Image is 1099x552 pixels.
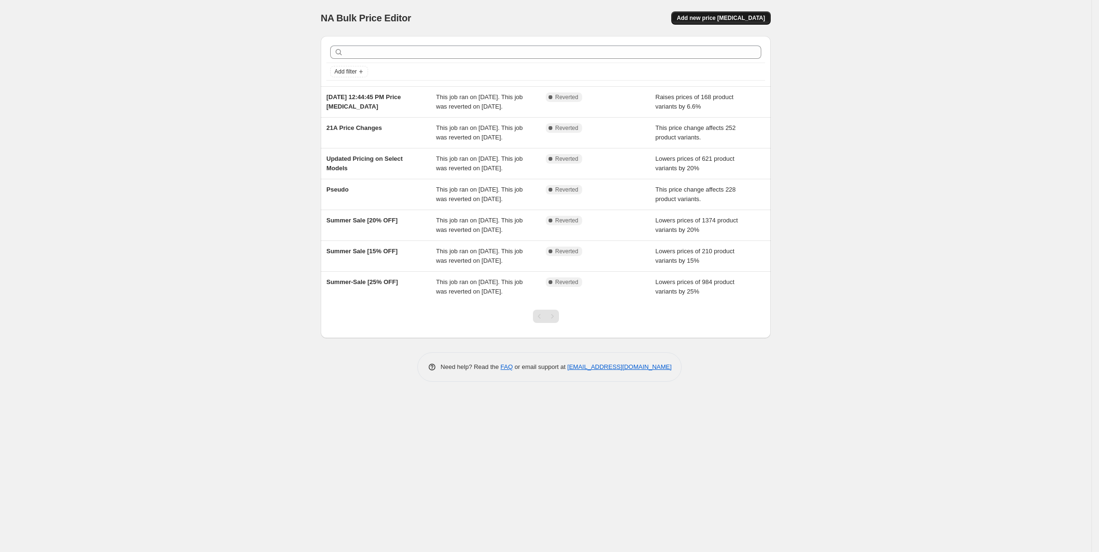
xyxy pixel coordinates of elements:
span: This price change affects 228 product variants. [656,186,736,202]
span: Raises prices of 168 product variants by 6.6% [656,93,734,110]
span: Reverted [555,217,578,224]
span: [DATE] 12:44:45 PM Price [MEDICAL_DATA] [326,93,401,110]
span: Need help? Read the [441,363,501,370]
span: Reverted [555,186,578,193]
button: Add new price [MEDICAL_DATA] [671,11,771,25]
span: Lowers prices of 984 product variants by 25% [656,278,735,295]
span: Lowers prices of 210 product variants by 15% [656,248,735,264]
span: This job ran on [DATE]. This job was reverted on [DATE]. [436,217,523,233]
span: Reverted [555,93,578,101]
span: Summer Sale [20% OFF] [326,217,397,224]
span: This job ran on [DATE]. This job was reverted on [DATE]. [436,248,523,264]
span: Updated Pricing on Select Models [326,155,403,172]
span: Summer-Sale [25% OFF] [326,278,398,285]
span: Reverted [555,248,578,255]
a: FAQ [501,363,513,370]
span: Reverted [555,155,578,163]
span: This job ran on [DATE]. This job was reverted on [DATE]. [436,124,523,141]
span: Reverted [555,124,578,132]
span: Add filter [334,68,357,75]
span: Pseudo [326,186,349,193]
nav: Pagination [533,310,559,323]
span: This price change affects 252 product variants. [656,124,736,141]
button: Add filter [330,66,368,77]
span: Summer Sale [15% OFF] [326,248,397,255]
span: or email support at [513,363,568,370]
span: This job ran on [DATE]. This job was reverted on [DATE]. [436,93,523,110]
span: Add new price [MEDICAL_DATA] [677,14,765,22]
span: This job ran on [DATE]. This job was reverted on [DATE]. [436,278,523,295]
span: 21A Price Changes [326,124,382,131]
span: Lowers prices of 621 product variants by 20% [656,155,735,172]
span: This job ran on [DATE]. This job was reverted on [DATE]. [436,186,523,202]
span: NA Bulk Price Editor [321,13,411,23]
span: Reverted [555,278,578,286]
span: This job ran on [DATE]. This job was reverted on [DATE]. [436,155,523,172]
span: Lowers prices of 1374 product variants by 20% [656,217,738,233]
a: [EMAIL_ADDRESS][DOMAIN_NAME] [568,363,672,370]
